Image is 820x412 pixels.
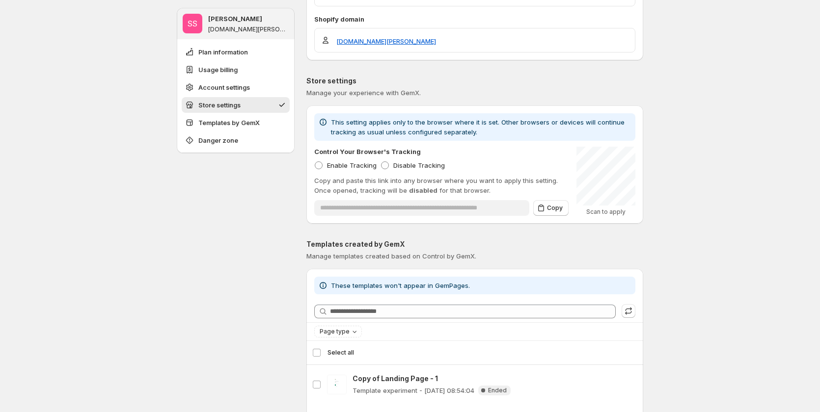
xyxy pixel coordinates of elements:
[182,44,290,60] button: Plan information
[393,161,445,169] span: Disable Tracking
[320,328,350,335] span: Page type
[306,239,643,249] p: Templates created by GemX
[188,19,197,28] text: SS
[198,100,241,110] span: Store settings
[488,386,507,394] span: Ended
[208,26,289,33] p: [DOMAIN_NAME][PERSON_NAME]
[327,375,347,394] img: Copy of Landing Page - 1
[547,204,563,212] span: Copy
[208,14,262,24] p: [PERSON_NAME]
[198,118,260,128] span: Templates by GemX
[336,36,436,46] a: [DOMAIN_NAME][PERSON_NAME]
[182,62,290,77] button: Usage billing
[314,147,421,156] p: Control Your Browser's Tracking
[306,89,421,97] span: Manage your experience with GemX.
[198,47,248,57] span: Plan information
[576,208,635,216] p: Scan to apply
[314,14,635,24] p: Shopify domain
[198,135,238,145] span: Danger zone
[353,374,511,384] p: Copy of Landing Page - 1
[182,79,290,95] button: Account settings
[409,186,437,194] span: disabled
[331,118,625,136] span: This setting applies only to the browser where it is set. Other browsers or devices will continue...
[198,65,238,75] span: Usage billing
[353,386,474,395] p: Template experiment - [DATE] 08:54:04
[328,349,354,357] span: Select all
[327,161,377,169] span: Enable Tracking
[533,200,569,216] button: Copy
[306,76,643,86] p: Store settings
[306,252,476,260] span: Manage templates created based on Control by GemX.
[182,97,290,113] button: Store settings
[182,132,290,148] button: Danger zone
[331,282,470,289] span: These templates won't appear in GemPages.
[198,82,250,92] span: Account settings
[183,14,202,33] span: Sandy Sandy
[315,326,361,337] button: Page type
[314,176,569,195] p: Copy and paste this link into any browser where you want to apply this setting. Once opened, trac...
[182,115,290,130] button: Templates by GemX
